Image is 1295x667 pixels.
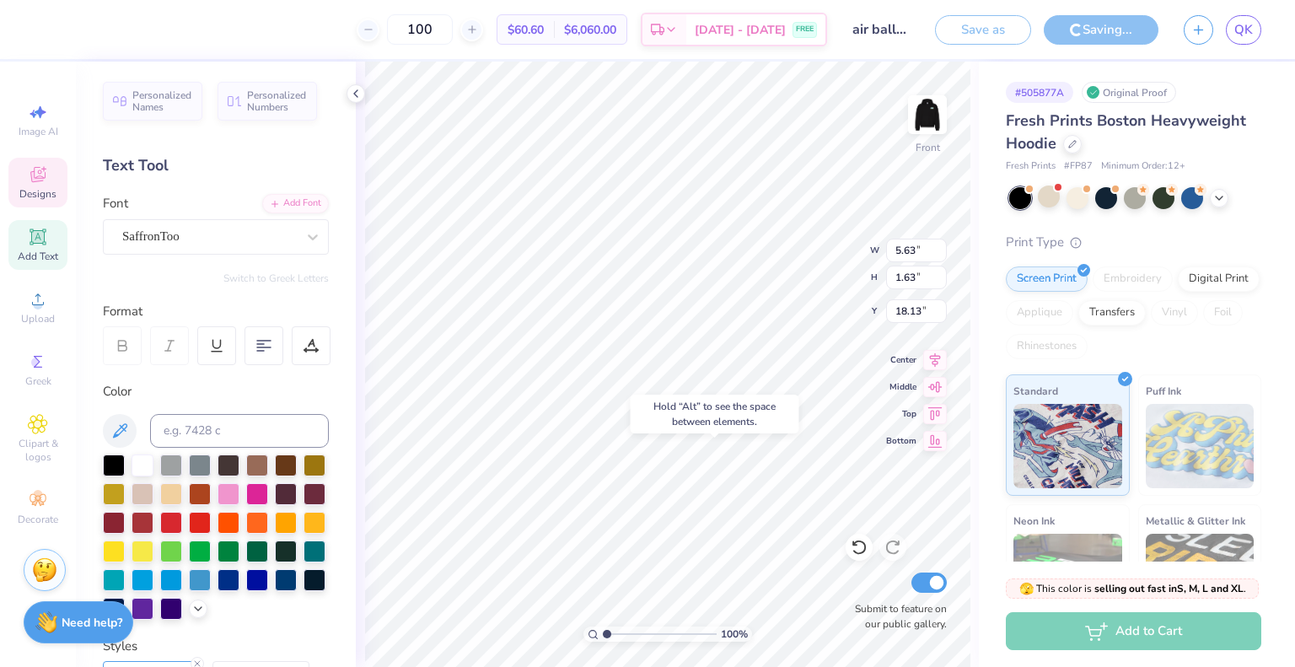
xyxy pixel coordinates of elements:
div: Hold “Alt” to see the space between elements. [631,395,799,433]
span: This color is . [1019,581,1246,596]
div: Screen Print [1006,266,1088,292]
span: $6,060.00 [564,21,616,39]
div: Applique [1006,300,1073,325]
strong: selling out fast in S, M, L and XL [1094,582,1244,595]
span: $60.60 [508,21,544,39]
div: Format [103,302,330,321]
span: Image AI [19,125,58,138]
img: Standard [1013,404,1122,488]
span: Personalized Numbers [247,89,307,113]
div: Digital Print [1178,266,1260,292]
span: Upload [21,312,55,325]
span: 🫣 [1019,581,1034,597]
span: Bottom [886,435,916,447]
div: # 505877A [1006,82,1073,103]
span: Greek [25,374,51,388]
span: Standard [1013,382,1058,400]
span: Center [886,354,916,366]
div: Front [916,140,940,155]
img: Puff Ink [1146,404,1255,488]
div: Add Font [262,194,329,213]
input: e.g. 7428 c [150,414,329,448]
img: Metallic & Glitter Ink [1146,534,1255,618]
span: Add Text [18,250,58,263]
span: Metallic & Glitter Ink [1146,512,1245,530]
span: FREE [796,24,814,35]
div: Vinyl [1151,300,1198,325]
div: Print Type [1006,233,1261,252]
span: Fresh Prints Boston Heavyweight Hoodie [1006,110,1246,153]
input: – – [387,14,453,45]
div: Foil [1203,300,1243,325]
img: Front [911,98,944,132]
div: Transfers [1078,300,1146,325]
span: Personalized Names [132,89,192,113]
div: Text Tool [103,154,329,177]
button: Switch to Greek Letters [223,272,329,285]
span: Clipart & logos [8,437,67,464]
div: Embroidery [1093,266,1173,292]
span: Fresh Prints [1006,159,1056,174]
a: QK [1226,15,1261,45]
input: Untitled Design [840,13,922,46]
span: # FP87 [1064,159,1093,174]
label: Font [103,194,128,213]
div: Color [103,382,329,401]
div: Original Proof [1082,82,1176,103]
span: Puff Ink [1146,382,1181,400]
span: Designs [19,187,56,201]
span: QK [1234,20,1253,40]
span: Top [886,408,916,420]
label: Submit to feature on our public gallery. [846,601,947,632]
strong: Need help? [62,615,122,631]
div: Styles [103,637,329,656]
div: Rhinestones [1006,334,1088,359]
span: Middle [886,381,916,393]
span: 100 % [721,627,748,642]
span: Neon Ink [1013,512,1055,530]
span: Decorate [18,513,58,526]
span: [DATE] - [DATE] [695,21,786,39]
span: Minimum Order: 12 + [1101,159,1185,174]
img: Neon Ink [1013,534,1122,618]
